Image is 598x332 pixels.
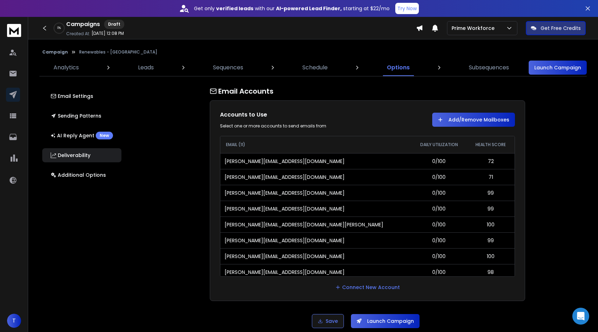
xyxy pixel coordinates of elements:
[7,314,21,328] button: T
[216,5,253,12] strong: verified leads
[66,31,90,37] p: Created At:
[213,63,243,72] p: Sequences
[467,248,515,264] td: 100
[467,169,515,185] td: 71
[411,136,467,153] th: DAILY UTILIZATION
[42,168,121,182] button: Additional Options
[220,111,360,119] h1: Accounts to Use
[411,153,467,169] td: 0/100
[51,132,113,139] p: AI Reply Agent
[465,59,513,76] a: Subsequences
[225,221,383,228] p: [PERSON_NAME][EMAIL_ADDRESS][DOMAIN_NAME][PERSON_NAME]
[209,59,247,76] a: Sequences
[225,158,345,165] p: [PERSON_NAME][EMAIL_ADDRESS][DOMAIN_NAME]
[57,26,61,30] p: 0 %
[220,136,411,153] th: EMAIL (11)
[467,185,515,201] td: 99
[312,314,344,328] button: Save
[529,61,587,75] button: Launch Campaign
[572,308,589,325] div: Open Intercom Messenger
[467,217,515,232] td: 100
[42,109,121,123] button: Sending Patterns
[335,284,400,291] a: Connect New Account
[411,185,467,201] td: 0/100
[225,237,345,244] p: [PERSON_NAME][EMAIL_ADDRESS][DOMAIN_NAME]
[467,201,515,217] td: 99
[225,253,345,260] p: [PERSON_NAME][EMAIL_ADDRESS][DOMAIN_NAME]
[276,5,342,12] strong: AI-powered Lead Finder,
[411,217,467,232] td: 0/100
[42,148,121,162] button: Deliverability
[395,3,419,14] button: Try Now
[104,20,124,29] div: Draft
[383,59,414,76] a: Options
[42,89,121,103] button: Email Settings
[194,5,390,12] p: Get only with our starting at $22/mo
[51,152,90,159] p: Deliverability
[42,129,121,143] button: AI Reply AgentNew
[467,136,515,153] th: HEALTH SCORE
[298,59,332,76] a: Schedule
[225,269,345,276] p: [PERSON_NAME][EMAIL_ADDRESS][DOMAIN_NAME]
[467,232,515,248] td: 99
[225,174,345,181] p: [PERSON_NAME][EMAIL_ADDRESS][DOMAIN_NAME]
[134,59,158,76] a: Leads
[92,31,124,36] p: [DATE] 12:08 PM
[66,20,100,29] h1: Campaigns
[96,132,113,139] div: New
[138,63,154,72] p: Leads
[220,123,360,129] div: Select one or more accounts to send emails from
[469,63,509,72] p: Subsequences
[411,232,467,248] td: 0/100
[452,25,497,32] p: Prime Workforce
[411,201,467,217] td: 0/100
[387,63,410,72] p: Options
[397,5,417,12] p: Try Now
[411,264,467,280] td: 0/100
[53,63,79,72] p: Analytics
[302,63,328,72] p: Schedule
[51,93,93,100] p: Email Settings
[42,49,68,55] button: Campaign
[225,189,345,196] p: [PERSON_NAME][EMAIL_ADDRESS][DOMAIN_NAME]
[51,171,106,178] p: Additional Options
[467,153,515,169] td: 72
[411,248,467,264] td: 0/100
[411,169,467,185] td: 0/100
[541,25,581,32] p: Get Free Credits
[51,112,101,119] p: Sending Patterns
[7,24,21,37] img: logo
[526,21,586,35] button: Get Free Credits
[79,49,157,55] p: Renewables - [GEOGRAPHIC_DATA]
[210,86,525,96] h1: Email Accounts
[351,314,420,328] button: Launch Campaign
[225,205,345,212] p: [PERSON_NAME][EMAIL_ADDRESS][DOMAIN_NAME]
[49,59,83,76] a: Analytics
[432,113,515,127] button: Add/Remove Mailboxes
[467,264,515,280] td: 98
